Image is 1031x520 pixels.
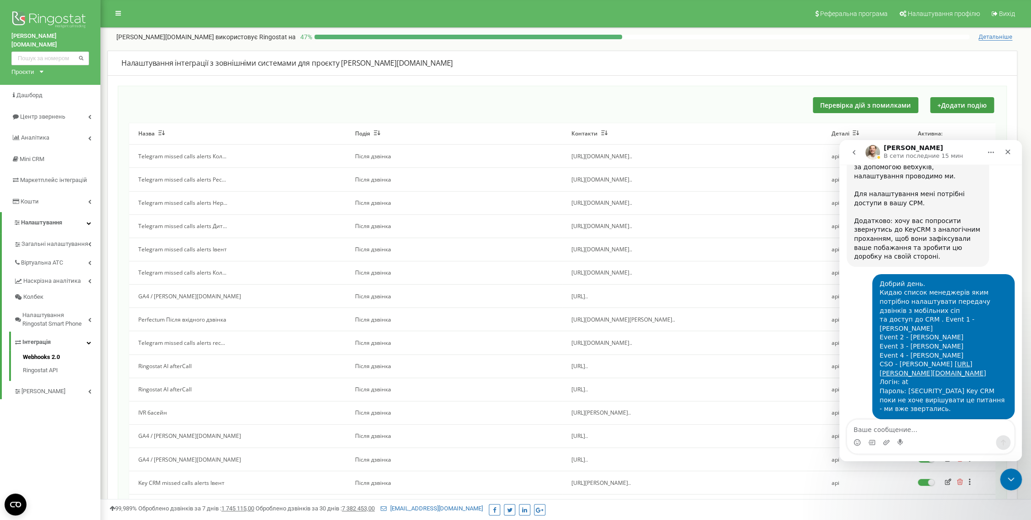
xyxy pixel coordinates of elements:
[256,505,375,512] span: Оброблено дзвінків за 30 днів :
[346,471,563,494] td: Після дзвінка
[930,97,994,113] button: +Додати подію
[355,130,380,137] button: Подія
[822,378,909,401] td: api
[918,130,942,137] button: Активна:
[571,456,588,463] span: [URL]..
[129,471,346,494] td: Key CRM missed calls alerts Івент
[11,52,89,65] input: Пошук за номером
[14,305,100,332] a: Налаштування Ringostat Smart Phone
[346,424,563,447] td: Після дзвінка
[138,130,165,137] button: Назва
[571,479,631,487] span: [URL][PERSON_NAME]..
[23,353,100,364] a: Webhooks 2.0
[908,10,980,17] span: Налаштування профілю
[21,387,65,396] span: [PERSON_NAME]
[138,222,227,230] span: Telegram missed calls alerts Дит...
[14,252,100,271] a: Віртуальна АТС
[129,378,346,401] td: Ringostat AI afterCall
[21,240,88,249] span: Загальні налаштування
[14,289,100,305] a: Колбек
[822,238,909,261] td: api
[822,168,909,191] td: api
[1000,468,1022,490] iframe: Intercom live chat
[822,285,909,308] td: api
[11,68,34,76] div: Проєкти
[571,432,588,440] span: [URL]..
[346,145,563,168] td: Після дзвінка
[129,401,346,424] td: IVR басейн
[21,198,39,205] span: Кошти
[20,177,87,183] span: Маркетплейс інтеграцій
[40,247,165,272] span: Key CRM поки не хоче вирішувати це питання - ми вже звертались.
[822,191,909,214] td: api
[571,339,632,347] span: [URL][DOMAIN_NAME]..
[571,199,632,207] span: [URL][DOMAIN_NAME]..
[157,295,171,310] button: Отправить сообщение…
[346,378,563,401] td: Після дзвінка
[820,10,888,17] span: Реферальна програма
[822,214,909,238] td: api
[839,140,1022,461] iframe: Intercom live chat
[346,214,563,238] td: Після дзвінка
[40,220,147,237] a: [URL][PERSON_NAME][DOMAIN_NAME]
[571,316,675,323] span: [URL][DOMAIN_NAME][PERSON_NAME]..
[22,338,51,347] span: Інтеграція
[221,505,254,512] u: 1 745 115,00
[29,299,36,306] button: Средство выбора GIF-файла
[822,424,909,447] td: api
[43,299,51,306] button: Добавить вложение
[571,362,588,370] span: [URL]..
[831,130,859,137] button: Деталі
[571,269,632,276] span: [URL][DOMAIN_NAME]..
[23,277,81,286] span: Наскрізна аналітика
[571,222,632,230] span: [URL][DOMAIN_NAME]..
[571,409,631,416] span: [URL][PERSON_NAME]..
[16,92,42,99] span: Дашборд
[381,505,483,512] a: [EMAIL_ADDRESS][DOMAIN_NAME]
[138,152,226,160] span: Telegram missed calls alerts Кол...
[21,134,49,141] span: Аналiтика
[822,448,909,471] td: api
[571,385,588,393] span: [URL]..
[129,448,346,471] td: GA4 / [PERSON_NAME][DOMAIN_NAME]
[822,261,909,284] td: api
[822,401,909,424] td: api
[296,32,314,42] p: 47 %
[33,134,175,279] div: Добрий день.Кидаю список менеджерів яким потрібно налаштувати передачу дзвінків з мобільних сіпта...
[571,130,607,137] button: Контакти
[138,505,254,512] span: Оброблено дзвінків за 7 днів :
[20,156,44,162] span: Mini CRM
[129,285,346,308] td: GA4 / [PERSON_NAME][DOMAIN_NAME]
[116,32,296,42] p: [PERSON_NAME][DOMAIN_NAME]
[979,33,1012,41] span: Детальніше
[21,219,62,226] span: Налаштування
[822,308,909,331] td: api
[999,10,1015,17] span: Вихід
[346,494,563,518] td: Після дзвінка
[121,58,1003,68] div: Налаштування інтеграції з зовнішніми системами для проєкту [PERSON_NAME][DOMAIN_NAME]
[346,285,563,308] td: Після дзвінка
[7,134,175,286] div: Максим говорит…
[346,331,563,354] td: Після дзвінка
[571,292,588,300] span: [URL]..
[14,234,100,252] a: Загальні налаштування
[20,113,65,120] span: Центр звернень
[822,145,909,168] td: api
[22,311,88,328] span: Налаштування Ringostat Smart Phone
[571,152,632,160] span: [URL][DOMAIN_NAME]..
[346,308,563,331] td: Після дзвінка
[8,280,175,295] textarea: Ваше сообщение...
[346,354,563,378] td: Після дзвінка
[110,505,137,512] span: 99,989%
[5,494,26,515] button: Open CMP widget
[40,140,151,183] span: Добрий день. Кидаю список менеджерів яким потрібно налаштувати передачу дзвінків з мобільних сіп ...
[138,269,226,276] span: Telegram missed calls alerts Кол...
[571,245,632,253] span: [URL][DOMAIN_NAME]..
[14,332,100,350] a: Інтеграція
[129,354,346,378] td: Ringostat AI afterCall
[129,308,346,331] td: Perfectum Після вхідного дзвінка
